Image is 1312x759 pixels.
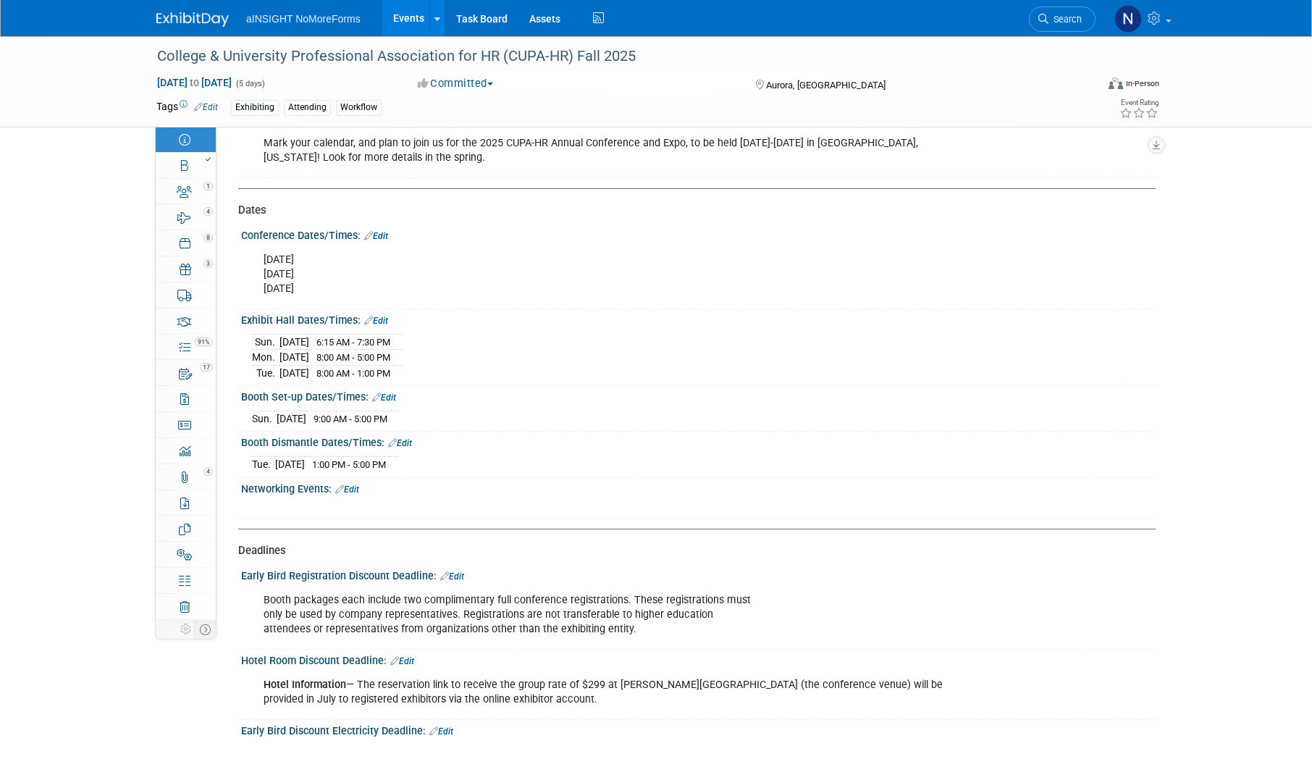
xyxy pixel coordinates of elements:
div: Hotel Room Discount Deadline: [241,650,1156,668]
td: Sun. [252,411,277,426]
img: Nichole Brown [1114,5,1142,33]
div: Exhibiting [231,100,279,115]
b: Hotel Information [264,679,346,691]
a: 4 [156,204,216,230]
span: 91% [195,337,213,346]
span: Search [1048,14,1082,25]
td: Sun. [252,334,279,350]
span: [DATE] [DATE] [156,76,232,89]
img: ExhibitDay [156,12,229,27]
a: 4 [156,464,216,490]
td: Tags [156,99,218,116]
span: 9:00 AM - 5:00 PM [314,414,387,424]
span: 17 [200,363,213,372]
div: Conference Dates/Times: [241,225,1156,243]
div: Workflow [336,100,382,115]
div: [DATE] [DATE] [DATE] [253,246,981,303]
td: Tue. [252,456,275,471]
td: Toggle Event Tabs [195,620,216,639]
a: Edit [335,485,359,495]
button: Committed [413,76,499,91]
a: Edit [388,438,412,448]
a: Edit [364,231,388,241]
a: 3 [156,256,216,282]
div: Early Bird Discount Electricity Deadline: [241,720,1156,739]
div: Early Bird Registration Discount Deadline: [241,565,1156,584]
a: Edit [390,656,414,666]
a: Edit [372,393,396,403]
td: Tue. [252,365,279,380]
div: Booth Set-up Dates/Times: [241,386,1156,405]
span: 1 [203,182,213,190]
a: Search [1029,7,1096,32]
span: (5 days) [235,79,265,88]
div: Booth Dismantle Dates/Times: [241,432,1156,450]
div: Booth packages each include two complimentary full conference registrations. These registrations ... [253,586,981,644]
span: Aurora, [GEOGRAPHIC_DATA] [766,80,886,91]
span: 8 [203,233,213,242]
span: 3 [203,259,213,268]
a: Edit [364,316,388,326]
td: Personalize Event Tab Strip [177,620,195,639]
span: 4 [203,467,213,476]
div: Deadlines [238,543,1145,558]
td: [DATE] [279,365,309,380]
div: In-Person [1125,78,1159,89]
div: Event Rating [1119,99,1158,106]
a: 17 [156,360,216,385]
div: — The reservation link to receive the group rate of $299 at [PERSON_NAME][GEOGRAPHIC_DATA] (the c... [253,671,981,714]
span: 8:00 AM - 5:00 PM [316,352,390,363]
div: College & University Professional Association for HR (CUPA-HR) Fall 2025 [152,43,1074,70]
span: 6:15 AM - 7:30 PM [316,337,390,348]
div: Event Format [1010,75,1159,97]
td: Mon. [252,350,279,366]
a: 91% [156,335,216,360]
a: Edit [440,571,464,582]
td: [DATE] [279,334,309,350]
span: aINSIGHT NoMoreForms [246,13,361,25]
img: Format-Inperson.png [1109,77,1123,89]
a: 1 [156,179,216,204]
span: 1:00 PM - 5:00 PM [312,459,386,470]
span: 4 [203,207,213,216]
div: Mark your calendar, and plan to join us for the 2025 CUPA-HR Annual Conference and Expo, to be he... [253,129,981,172]
span: to [188,77,201,88]
td: [DATE] [277,411,306,426]
div: Dates [238,203,1145,218]
div: Exhibit Hall Dates/Times: [241,309,1156,328]
td: [DATE] [279,350,309,366]
i: Booth reservation complete [206,156,211,162]
div: Networking Events: [241,478,1156,497]
span: 8:00 AM - 1:00 PM [316,368,390,379]
a: 8 [156,230,216,256]
div: Attending [284,100,331,115]
a: Edit [194,102,218,112]
a: Edit [429,726,453,737]
td: [DATE] [275,456,305,471]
